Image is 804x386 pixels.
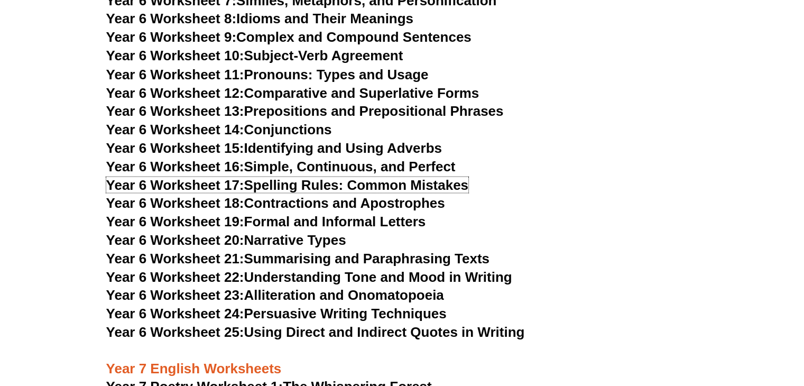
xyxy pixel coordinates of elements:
span: Year 6 Worksheet 19: [106,213,244,229]
a: Year 6 Worksheet 14:Conjunctions [106,121,332,137]
span: Year 6 Worksheet 10: [106,48,244,63]
a: Year 6 Worksheet 17:Spelling Rules: Common Mistakes [106,177,468,192]
span: Year 6 Worksheet 21: [106,250,244,266]
span: Year 6 Worksheet 17: [106,177,244,192]
a: Year 6 Worksheet 25:Using Direct and Indirect Quotes in Writing [106,324,525,339]
a: Year 6 Worksheet 8:Idioms and Their Meanings [106,11,413,26]
iframe: Chat Widget [628,267,804,386]
span: Year 6 Worksheet 11: [106,66,244,82]
span: Year 6 Worksheet 22: [106,269,244,284]
a: Year 6 Worksheet 9:Complex and Compound Sentences [106,29,472,45]
span: Year 6 Worksheet 16: [106,158,244,174]
a: Year 6 Worksheet 15:Identifying and Using Adverbs [106,140,442,155]
span: Year 6 Worksheet 23: [106,287,244,302]
a: Year 6 Worksheet 21:Summarising and Paraphrasing Texts [106,250,489,266]
a: Year 6 Worksheet 16:Simple, Continuous, and Perfect [106,158,456,174]
span: Year 6 Worksheet 18: [106,195,244,210]
span: Year 6 Worksheet 25: [106,324,244,339]
a: Year 6 Worksheet 12:Comparative and Superlative Forms [106,85,479,100]
a: Year 6 Worksheet 24:Persuasive Writing Techniques [106,305,447,321]
span: Year 6 Worksheet 14: [106,121,244,137]
span: Year 6 Worksheet 13: [106,103,244,118]
a: Year 6 Worksheet 20:Narrative Types [106,232,346,247]
span: Year 6 Worksheet 12: [106,85,244,100]
span: Year 6 Worksheet 24: [106,305,244,321]
a: Year 6 Worksheet 19:Formal and Informal Letters [106,213,426,229]
a: Year 6 Worksheet 10:Subject-Verb Agreement [106,48,403,63]
span: Year 6 Worksheet 20: [106,232,244,247]
span: Year 6 Worksheet 9: [106,29,237,45]
a: Year 6 Worksheet 22:Understanding Tone and Mood in Writing [106,269,512,284]
a: Year 6 Worksheet 11:Pronouns: Types and Usage [106,66,429,82]
span: Year 6 Worksheet 8: [106,11,237,26]
span: Year 6 Worksheet 15: [106,140,244,155]
h3: Year 7 English Worksheets [106,342,698,378]
a: Year 6 Worksheet 18:Contractions and Apostrophes [106,195,445,210]
a: Year 6 Worksheet 23:Alliteration and Onomatopoeia [106,287,444,302]
a: Year 6 Worksheet 13:Prepositions and Prepositional Phrases [106,103,504,118]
